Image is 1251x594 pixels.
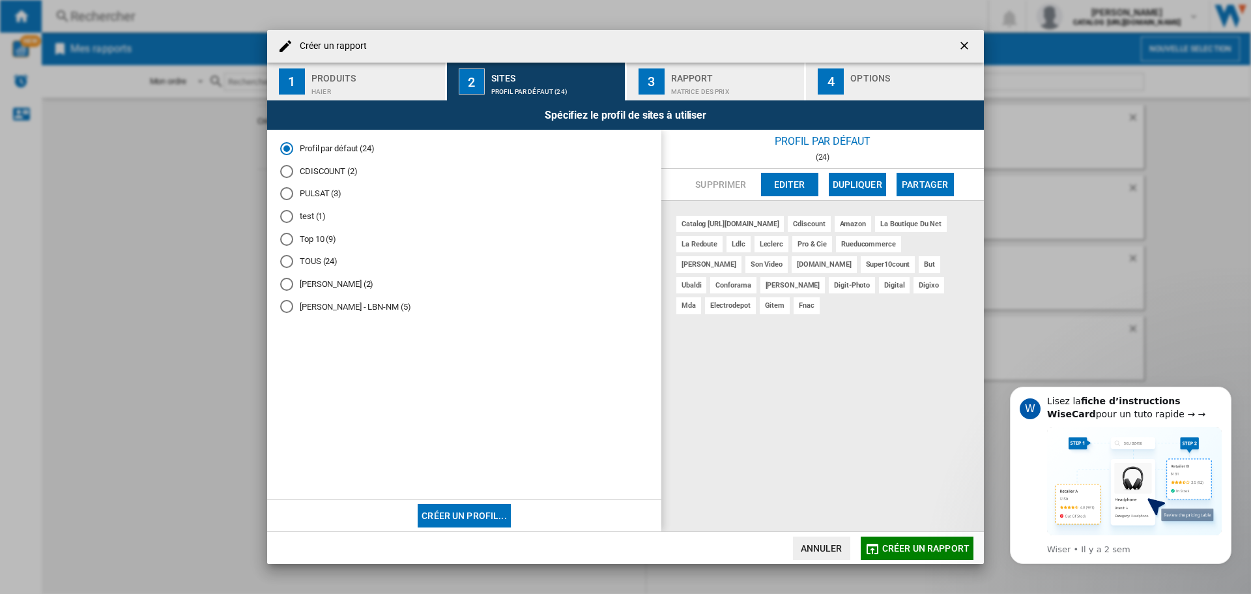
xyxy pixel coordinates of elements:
[691,173,750,196] button: Supprimer
[882,543,970,554] span: Créer un rapport
[726,236,751,252] div: ldlc
[676,236,723,252] div: la redoute
[760,297,790,314] div: gitem
[418,504,511,527] button: Créer un profil...
[913,277,943,293] div: digixo
[279,68,305,95] div: 1
[661,130,984,153] div: Profil par défaut
[311,82,440,95] div: HAIER
[676,297,701,314] div: mda
[835,216,871,232] div: amazon
[280,211,648,223] md-radio-button: test (1)
[792,256,857,273] div: [DOMAIN_NAME]
[280,188,648,200] md-radio-button: PULSAT (3)
[829,173,886,196] button: Dupliquer
[861,537,973,560] button: Créer un rapport
[836,236,901,252] div: rueducommerce
[958,39,973,55] ng-md-icon: getI18NText('BUTTONS.CLOSE_DIALOG')
[280,278,648,290] md-radio-button: UBALDI (2)
[671,82,799,95] div: Matrice des prix
[293,40,367,53] h4: Créer un rapport
[861,256,915,273] div: super10count
[267,100,984,130] div: Spécifiez le profil de sites à utiliser
[311,68,440,82] div: Produits
[953,33,979,59] button: getI18NText('BUTTONS.CLOSE_DIALOG')
[676,277,706,293] div: ubaldi
[491,68,620,82] div: Sites
[280,143,648,155] md-radio-button: Profil par défaut (24)
[829,277,875,293] div: digit-photo
[280,233,648,245] md-radio-button: Top 10 (9)
[793,537,850,560] button: Annuler
[818,68,844,95] div: 4
[710,277,756,293] div: conforama
[280,165,648,177] md-radio-button: CDISCOUNT (2)
[661,153,984,162] div: (24)
[745,256,788,273] div: son video
[671,68,799,82] div: Rapport
[761,173,818,196] button: Editer
[875,216,947,232] div: la boutique du net
[627,63,806,100] button: 3 Rapport Matrice des prix
[755,236,788,252] div: leclerc
[676,216,784,232] div: catalog [URL][DOMAIN_NAME]
[280,301,648,313] md-radio-button: UBALDI - LBN-NM (5)
[897,173,954,196] button: Partager
[267,63,446,100] button: 1 Produits HAIER
[919,256,940,273] div: but
[806,63,984,100] button: 4 Options
[879,277,910,293] div: digital
[639,68,665,95] div: 3
[705,297,756,314] div: electrodepot
[792,236,832,252] div: pro & cie
[676,256,741,273] div: [PERSON_NAME]
[788,216,830,232] div: cdiscount
[794,297,820,314] div: fnac
[760,277,826,293] div: [PERSON_NAME]
[491,82,620,95] div: Profil par défaut (24)
[459,68,485,95] div: 2
[850,68,979,82] div: Options
[280,256,648,268] md-radio-button: TOUS (24)
[447,63,626,100] button: 2 Sites Profil par défaut (24)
